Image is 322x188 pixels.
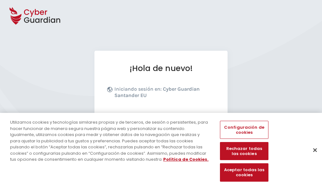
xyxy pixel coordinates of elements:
[114,86,200,98] b: Cyber Guardian Santander EU
[220,121,268,139] button: Configuración de cookies, Abre el cuadro de diálogo del centro de preferencias.
[114,86,213,102] p: Iniciando sesión en:
[220,142,268,160] button: Rechazar todas las cookies
[163,156,209,162] a: Más información sobre su privacidad, se abre en una nueva pestaña
[220,164,268,182] button: Aceptar todas las cookies
[107,63,215,73] h1: ¡Hola de nuevo!
[10,119,210,163] div: Utilizamos cookies y tecnologías similares propias y de terceros, de sesión o persistentes, para ...
[308,143,322,157] button: Cerrar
